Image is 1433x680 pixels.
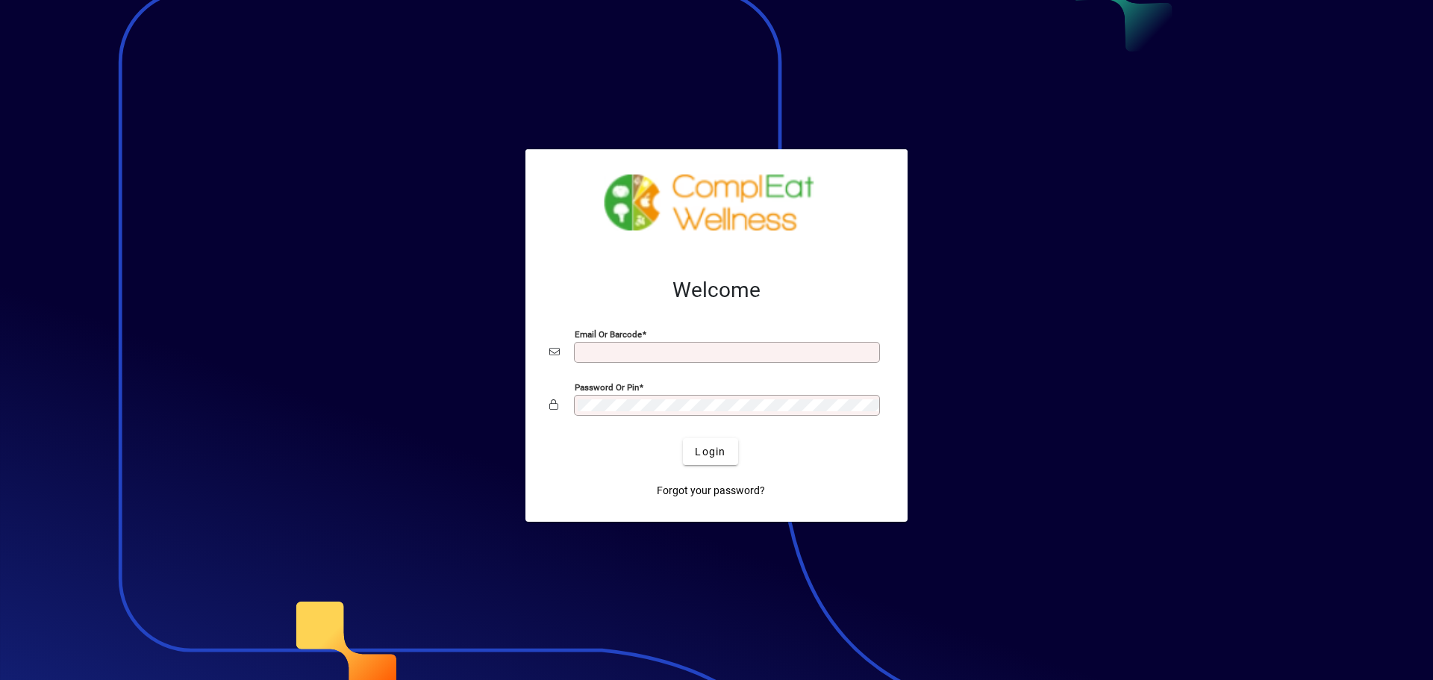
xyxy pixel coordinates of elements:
[575,329,642,340] mat-label: Email or Barcode
[695,444,725,460] span: Login
[549,278,884,303] h2: Welcome
[657,483,765,499] span: Forgot your password?
[575,382,639,393] mat-label: Password or Pin
[651,477,771,504] a: Forgot your password?
[683,438,737,465] button: Login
